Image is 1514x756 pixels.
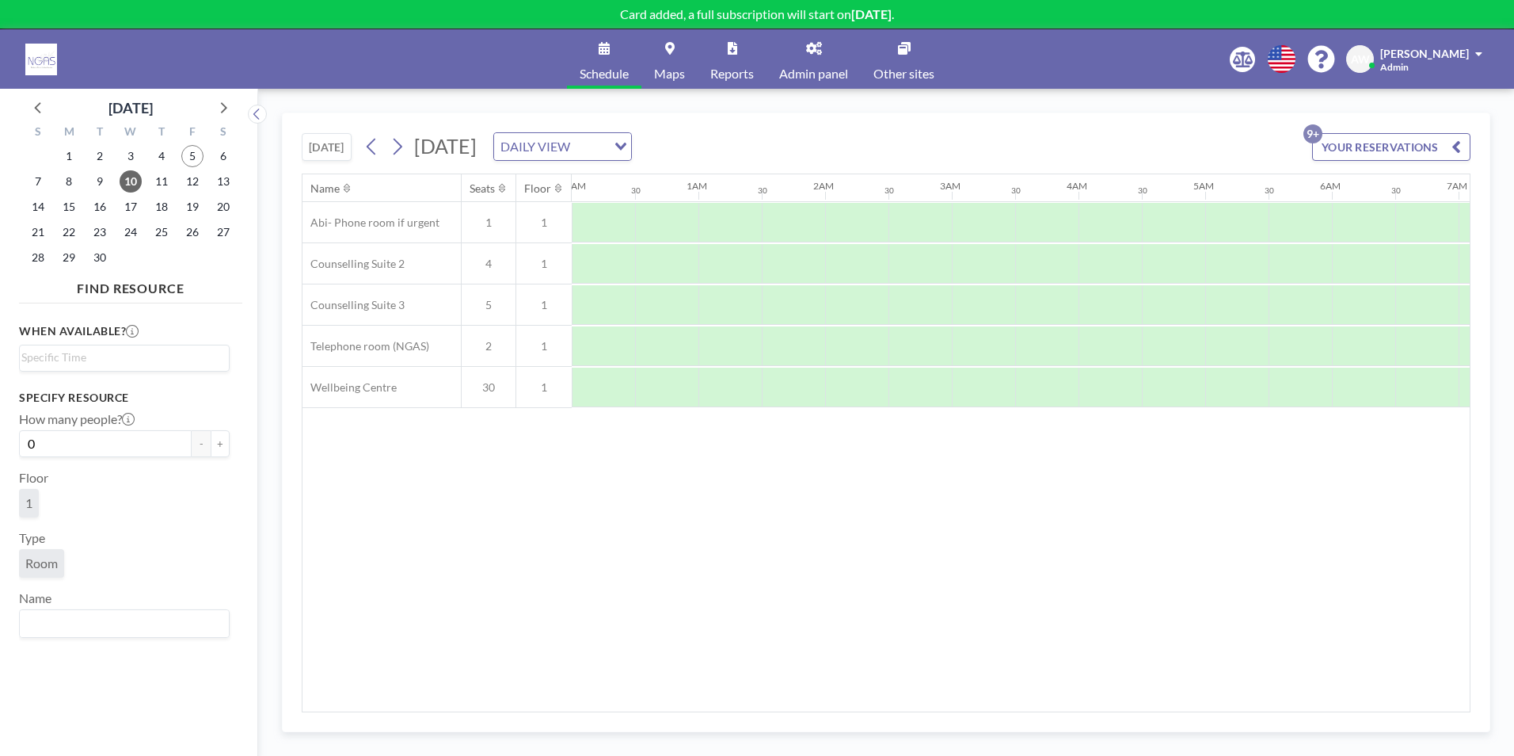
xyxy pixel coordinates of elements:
[27,246,49,269] span: Sunday, September 28, 2025
[19,590,51,606] label: Name
[462,298,515,312] span: 5
[212,145,234,167] span: Saturday, September 6, 2025
[524,181,551,196] div: Floor
[462,339,515,353] span: 2
[302,257,405,271] span: Counselling Suite 2
[58,221,80,243] span: Monday, September 22, 2025
[85,123,116,143] div: T
[58,170,80,193] span: Monday, September 8, 2025
[212,221,234,243] span: Saturday, September 27, 2025
[1320,180,1341,192] div: 6AM
[302,216,439,230] span: Abi- Phone room if urgent
[516,380,572,395] span: 1
[462,380,515,395] span: 30
[1312,133,1470,161] button: YOUR RESERVATIONS9+
[181,145,204,167] span: Friday, September 5, 2025
[27,196,49,218] span: Sunday, September 14, 2025
[560,180,586,192] div: 12AM
[1351,52,1370,67] span: AW
[19,411,135,427] label: How many people?
[116,123,146,143] div: W
[1447,180,1467,192] div: 7AM
[150,221,173,243] span: Thursday, September 25, 2025
[516,298,572,312] span: 1
[211,430,230,457] button: +
[779,67,848,80] span: Admin panel
[310,181,340,196] div: Name
[27,170,49,193] span: Sunday, September 7, 2025
[21,349,220,366] input: Search for option
[873,67,934,80] span: Other sites
[1391,185,1401,196] div: 30
[19,274,242,296] h4: FIND RESOURCE
[851,6,892,21] b: [DATE]
[940,180,961,192] div: 3AM
[698,29,767,89] a: Reports
[27,221,49,243] span: Sunday, September 21, 2025
[302,339,429,353] span: Telephone room (NGAS)
[89,145,111,167] span: Tuesday, September 2, 2025
[758,185,767,196] div: 30
[641,29,698,89] a: Maps
[19,530,45,546] label: Type
[181,170,204,193] span: Friday, September 12, 2025
[516,216,572,230] span: 1
[89,170,111,193] span: Tuesday, September 9, 2025
[462,216,515,230] span: 1
[25,495,32,511] span: 1
[302,133,352,161] button: [DATE]
[1067,180,1087,192] div: 4AM
[575,136,605,157] input: Search for option
[89,221,111,243] span: Tuesday, September 23, 2025
[58,145,80,167] span: Monday, September 1, 2025
[54,123,85,143] div: M
[462,257,515,271] span: 4
[767,29,861,89] a: Admin panel
[1138,185,1147,196] div: 30
[1380,47,1469,60] span: [PERSON_NAME]
[19,470,48,486] label: Floor
[710,67,754,80] span: Reports
[120,145,142,167] span: Wednesday, September 3, 2025
[494,133,631,160] div: Search for option
[687,180,707,192] div: 1AM
[89,196,111,218] span: Tuesday, September 16, 2025
[21,613,220,634] input: Search for option
[181,221,204,243] span: Friday, September 26, 2025
[1265,185,1274,196] div: 30
[516,257,572,271] span: 1
[1380,61,1409,73] span: Admin
[146,123,177,143] div: T
[120,170,142,193] span: Wednesday, September 10, 2025
[120,221,142,243] span: Wednesday, September 24, 2025
[108,97,153,119] div: [DATE]
[150,145,173,167] span: Thursday, September 4, 2025
[23,123,54,143] div: S
[470,181,495,196] div: Seats
[207,123,238,143] div: S
[414,134,477,158] span: [DATE]
[20,610,229,637] div: Search for option
[20,346,229,369] div: Search for option
[654,67,685,80] span: Maps
[861,29,947,89] a: Other sites
[884,185,894,196] div: 30
[1193,180,1214,192] div: 5AM
[212,170,234,193] span: Saturday, September 13, 2025
[567,29,641,89] a: Schedule
[89,246,111,269] span: Tuesday, September 30, 2025
[177,123,207,143] div: F
[302,380,397,395] span: Wellbeing Centre
[497,136,573,157] span: DAILY VIEW
[120,196,142,218] span: Wednesday, September 17, 2025
[58,196,80,218] span: Monday, September 15, 2025
[302,298,405,312] span: Counselling Suite 3
[813,180,834,192] div: 2AM
[212,196,234,218] span: Saturday, September 20, 2025
[1303,124,1322,143] p: 9+
[25,556,58,571] span: Room
[516,339,572,353] span: 1
[631,185,641,196] div: 30
[58,246,80,269] span: Monday, September 29, 2025
[1011,185,1021,196] div: 30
